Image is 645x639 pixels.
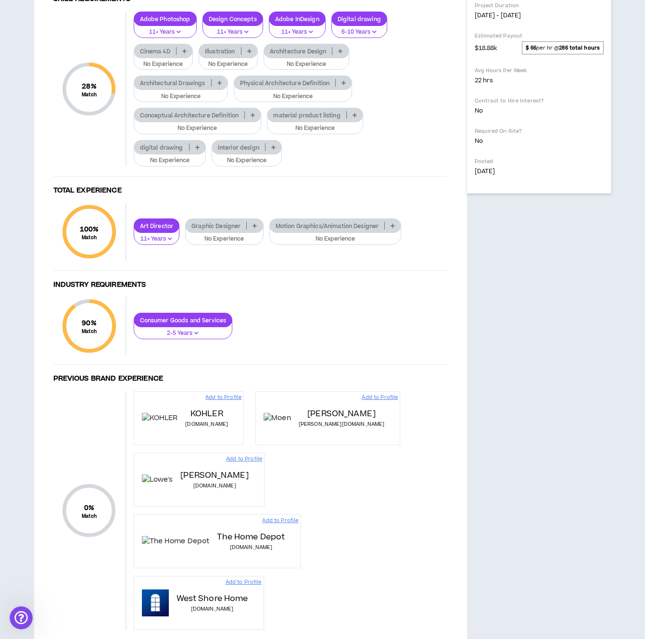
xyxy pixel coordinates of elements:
[331,20,387,38] button: 6-10 Years
[134,148,206,166] button: No Experience
[134,15,196,23] p: Adobe Photoshop
[212,144,265,151] p: interior design
[53,281,448,290] h4: Industry Requirements
[199,52,258,70] button: No Experience
[269,227,402,245] button: No Experience
[522,41,603,54] span: per hr @
[140,92,222,101] p: No Experience
[82,81,97,91] span: 28 %
[475,67,604,74] p: Avg Hours Per Week
[82,91,97,98] small: Match
[475,42,497,53] span: $18.88k
[8,159,185,276] div: Chris says…
[226,578,262,586] p: Add to Profile
[134,112,245,119] p: Conceptual Architecture Definition
[185,227,263,245] button: No Experience
[276,235,395,243] p: No Experience
[134,222,179,230] p: Art Director
[264,52,349,70] button: No Experience
[212,148,282,166] button: No Experience
[10,606,33,629] iframe: Intercom live chat
[234,84,353,102] button: No Experience
[134,84,228,102] button: No Experience
[82,513,97,520] small: Match
[8,55,185,146] div: Morgan says…
[475,11,604,20] p: [DATE] - [DATE]
[165,311,180,327] button: Send a message…
[42,165,177,259] div: Hi 👋 I see a job that I'm interested in (Social Media Content Creator for MoistureShield). I'm no...
[475,2,604,9] p: Project Duration
[134,317,232,324] p: Consumer Goods and Services
[185,421,228,428] p: [DOMAIN_NAME]
[191,235,257,243] p: No Experience
[6,4,25,22] button: go back
[134,227,180,245] button: 11+ Years
[475,167,604,176] p: [DATE]
[186,222,246,230] p: Graphic Designer
[8,55,158,128] div: Hey there 👋Welcome to Wripple 🙌Take a look around! If you have any questions, just reply to this ...
[27,5,43,21] img: Profile image for Morgan
[142,589,169,616] img: West Shore Home
[140,124,255,133] p: No Experience
[267,116,363,134] button: No Experience
[82,318,97,328] span: 90 %
[475,106,604,115] p: No
[169,4,186,21] div: Close
[203,15,263,23] p: Design Concepts
[332,15,387,23] p: Digital drawing
[273,124,357,133] p: No Experience
[217,531,285,543] p: The Home Depot
[15,130,91,136] div: [PERSON_NAME] • [DATE]
[240,92,346,101] p: No Experience
[190,408,223,420] p: KOHLER
[80,224,99,234] span: 100 %
[264,413,291,423] img: Moen
[307,408,376,420] p: [PERSON_NAME]
[270,222,385,230] p: Motion Graphics/Animation Designer
[475,158,604,165] p: Posted
[209,28,257,37] p: 11+ Years
[134,79,211,87] p: Architectural Drawings
[46,315,53,323] button: Upload attachment
[475,137,604,145] p: No
[193,482,236,490] p: [DOMAIN_NAME]
[53,186,448,195] h4: Total Experience
[475,97,604,104] p: Contract to Hire Interest?
[205,394,241,401] p: Add to Profile
[475,32,604,39] p: Estimated Payout
[82,503,97,513] span: 0 %
[140,235,174,243] p: 11+ Years
[8,295,184,311] textarea: Message…
[134,20,197,38] button: 11+ Years
[269,15,325,23] p: Adobe InDesign
[15,76,150,85] div: Welcome to Wripple 🙌
[299,421,385,428] p: [PERSON_NAME][DOMAIN_NAME]
[264,48,332,55] p: Architecture Design
[205,60,252,69] p: No Experience
[15,61,150,71] div: Hey there 👋
[82,328,97,335] small: Match
[218,156,276,165] p: No Experience
[142,413,178,423] img: KOHLER
[151,4,169,22] button: Home
[230,544,273,551] p: [DOMAIN_NAME]
[134,52,193,70] button: No Experience
[134,116,262,134] button: No Experience
[8,146,185,159] div: [DATE]
[134,144,189,151] p: digital drawing
[35,159,185,265] div: Hi 👋 I see a job that I'm interested in (Social Media Content Creator for MoistureShield). I'm no...
[80,234,99,241] small: Match
[140,329,227,338] p: 2-5 Years
[140,60,187,69] p: No Experience
[53,374,448,383] h4: Previous Brand Experience
[47,5,109,12] h1: [PERSON_NAME]
[475,128,604,135] p: Required On-Site?
[134,321,233,339] button: 2-5 Years
[270,60,343,69] p: No Experience
[134,48,176,55] p: Cinema 4D
[234,79,335,87] p: Physical Architecture Definition
[47,12,93,22] p: Active 19h ago
[140,28,190,37] p: 11+ Years
[199,48,241,55] p: Illustration
[475,76,604,85] p: 22 hrs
